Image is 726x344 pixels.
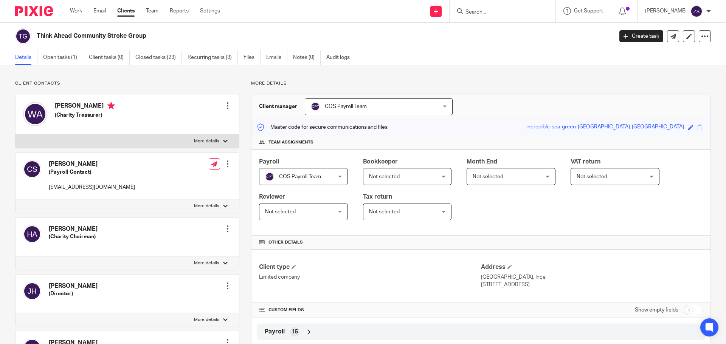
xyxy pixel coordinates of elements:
p: [STREET_ADDRESS] [481,281,703,288]
span: Tax return [363,194,392,200]
h3: Client manager [259,103,297,110]
a: Team [146,7,158,15]
span: COS Payroll Team [325,104,367,109]
p: [GEOGRAPHIC_DATA], Ince [481,273,703,281]
input: Search [465,9,533,16]
span: Reviewer [259,194,285,200]
a: Files [244,50,261,65]
span: COS Payroll Team [279,174,321,179]
p: More details [194,138,219,144]
img: svg%3E [690,5,703,17]
a: Client tasks (0) [89,50,130,65]
a: Settings [200,7,220,15]
span: 15 [292,328,298,336]
img: svg%3E [23,160,41,178]
p: Client contacts [15,80,239,86]
img: svg%3E [311,102,320,111]
span: Not selected [369,174,400,179]
img: svg%3E [23,282,41,300]
a: Emails [266,50,287,65]
p: Master code for secure communications and files [257,123,388,131]
p: More details [251,80,711,86]
p: More details [194,317,219,323]
h4: Client type [259,263,481,271]
p: [EMAIL_ADDRESS][DOMAIN_NAME] [49,184,135,191]
a: Audit logs [326,50,355,65]
a: Closed tasks (23) [135,50,182,65]
p: More details [194,203,219,209]
a: Recurring tasks (3) [188,50,238,65]
a: Open tasks (1) [43,50,83,65]
span: VAT return [571,159,600,165]
a: Notes (0) [293,50,321,65]
a: Create task [619,30,663,42]
h4: Address [481,263,703,271]
span: Not selected [577,174,607,179]
a: Details [15,50,37,65]
a: Work [70,7,82,15]
h4: [PERSON_NAME] [49,160,135,168]
img: svg%3E [15,28,31,44]
a: Reports [170,7,189,15]
span: Not selected [473,174,503,179]
i: Primary [107,102,115,110]
h4: [PERSON_NAME] [49,282,98,290]
span: Team assignments [268,139,313,145]
span: Not selected [265,209,296,214]
a: Clients [117,7,135,15]
span: Not selected [369,209,400,214]
div: incredible-sea-green-[GEOGRAPHIC_DATA]-[GEOGRAPHIC_DATA] [526,123,684,132]
img: svg%3E [265,172,274,181]
span: Bookkeeper [363,159,398,165]
p: More details [194,260,219,266]
span: Payroll [265,328,285,336]
span: Other details [268,239,303,245]
h2: Think Ahead Community Stroke Group [37,32,494,40]
span: Month End [467,159,497,165]
img: svg%3E [23,225,41,243]
h5: (Director) [49,290,98,298]
p: Limited company [259,273,481,281]
span: Payroll [259,159,279,165]
h5: (Payroll Contact) [49,168,135,176]
span: Get Support [574,8,603,14]
img: svg%3E [23,102,47,126]
h4: [PERSON_NAME] [55,102,115,111]
img: Pixie [15,6,53,16]
h5: (Charity Treasurer) [55,111,115,119]
p: [PERSON_NAME] [645,7,687,15]
a: Email [93,7,106,15]
h4: [PERSON_NAME] [49,225,98,233]
h5: (Charity Chairman) [49,233,98,241]
label: Show empty fields [635,306,678,314]
h4: CUSTOM FIELDS [259,307,481,313]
